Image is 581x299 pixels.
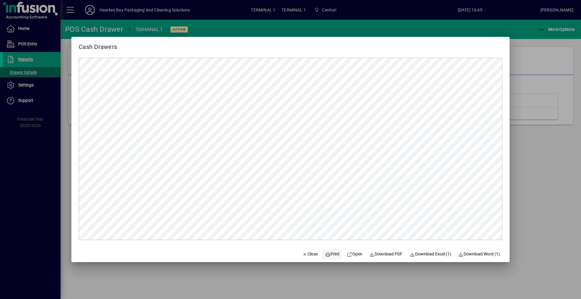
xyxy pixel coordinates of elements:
button: Download Word (1) [456,249,503,260]
span: Print [325,251,340,257]
span: Download PDF [369,251,403,257]
a: Download PDF [367,249,405,260]
button: Close [300,249,320,260]
span: Download Word (1) [458,251,500,257]
button: Download Excel (1) [407,249,454,260]
a: Open [344,249,365,260]
span: Close [302,251,318,257]
button: Print [323,249,342,260]
span: Download Excel (1) [410,251,451,257]
h2: Cash Drawers [71,37,124,52]
span: Open [347,251,362,257]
